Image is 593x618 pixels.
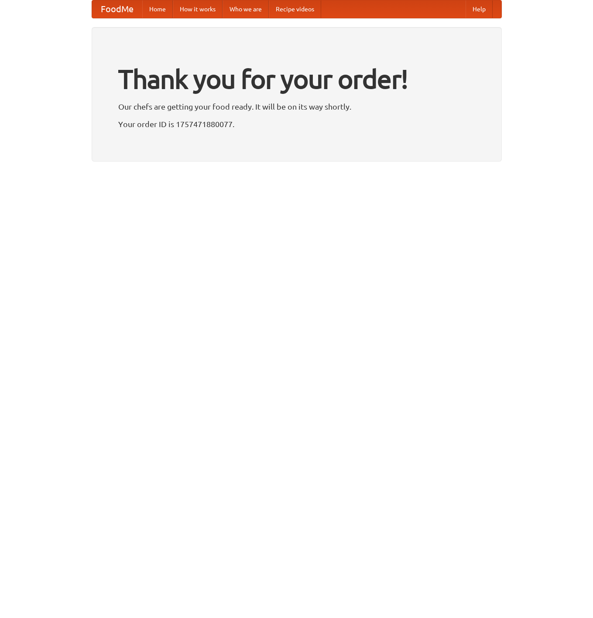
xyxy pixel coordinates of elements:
a: FoodMe [92,0,142,18]
p: Our chefs are getting your food ready. It will be on its way shortly. [118,100,475,113]
p: Your order ID is 1757471880077. [118,117,475,131]
h1: Thank you for your order! [118,58,475,100]
a: Recipe videos [269,0,321,18]
a: Home [142,0,173,18]
a: How it works [173,0,223,18]
a: Who we are [223,0,269,18]
a: Help [466,0,493,18]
